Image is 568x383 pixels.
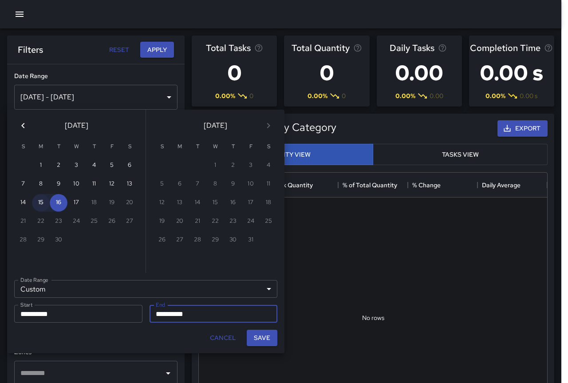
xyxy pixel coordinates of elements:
[204,119,227,132] span: [DATE]
[33,138,49,156] span: Monday
[68,138,84,156] span: Wednesday
[14,280,277,298] div: Custom
[122,138,138,156] span: Saturday
[85,175,103,193] button: 11
[14,117,32,134] button: Previous month
[32,175,50,193] button: 8
[225,138,241,156] span: Thursday
[15,138,31,156] span: Sunday
[104,138,120,156] span: Friday
[86,138,102,156] span: Thursday
[207,138,223,156] span: Wednesday
[154,138,170,156] span: Sunday
[32,194,50,212] button: 15
[20,301,32,308] label: Start
[189,138,205,156] span: Tuesday
[67,157,85,174] button: 3
[50,194,67,212] button: 16
[247,330,277,346] button: Save
[172,138,188,156] span: Monday
[156,301,165,308] label: End
[206,330,240,346] button: Cancel
[260,138,276,156] span: Saturday
[32,157,50,174] button: 1
[14,175,32,193] button: 7
[50,175,67,193] button: 9
[50,157,67,174] button: 2
[85,157,103,174] button: 4
[14,194,32,212] button: 14
[243,138,259,156] span: Friday
[67,194,85,212] button: 17
[103,175,121,193] button: 12
[103,157,121,174] button: 5
[67,175,85,193] button: 10
[65,119,88,132] span: [DATE]
[121,157,138,174] button: 6
[51,138,67,156] span: Tuesday
[20,276,48,284] label: Date Range
[121,175,138,193] button: 13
